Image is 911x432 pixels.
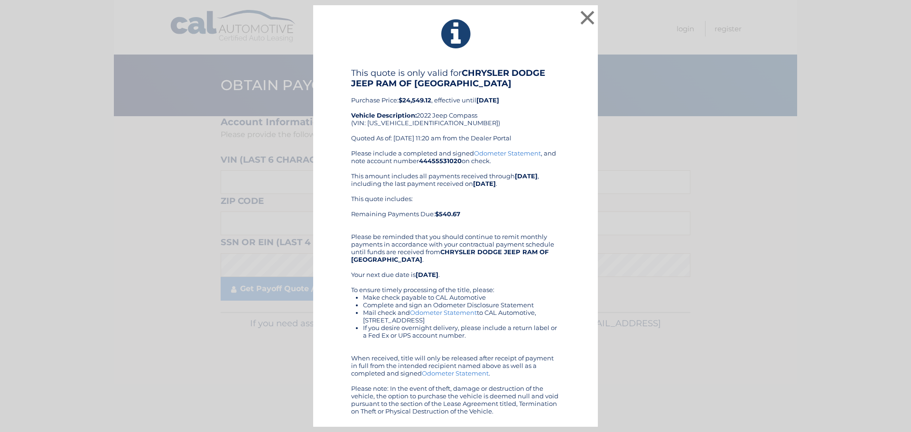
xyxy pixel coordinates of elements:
[363,294,560,301] li: Make check payable to CAL Automotive
[416,271,438,278] b: [DATE]
[419,157,462,165] b: 44455531020
[410,309,477,316] a: Odometer Statement
[351,68,560,89] h4: This quote is only valid for
[351,248,548,263] b: CHRYSLER DODGE JEEP RAM OF [GEOGRAPHIC_DATA]
[351,111,417,119] strong: Vehicle Description:
[363,309,560,324] li: Mail check and to CAL Automotive, [STREET_ADDRESS]
[474,149,541,157] a: Odometer Statement
[515,172,538,180] b: [DATE]
[476,96,499,104] b: [DATE]
[351,149,560,415] div: Please include a completed and signed , and note account number on check. This amount includes al...
[422,369,489,377] a: Odometer Statement
[473,180,496,187] b: [DATE]
[435,210,460,218] b: $540.67
[578,8,597,27] button: ×
[363,301,560,309] li: Complete and sign an Odometer Disclosure Statement
[351,68,545,89] b: CHRYSLER DODGE JEEP RAM OF [GEOGRAPHIC_DATA]
[351,68,560,149] div: Purchase Price: , effective until 2022 Jeep Compass (VIN: [US_VEHICLE_IDENTIFICATION_NUMBER]) Quo...
[351,195,560,225] div: This quote includes: Remaining Payments Due:
[399,96,431,104] b: $24,549.12
[363,324,560,339] li: If you desire overnight delivery, please include a return label or a Fed Ex or UPS account number.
